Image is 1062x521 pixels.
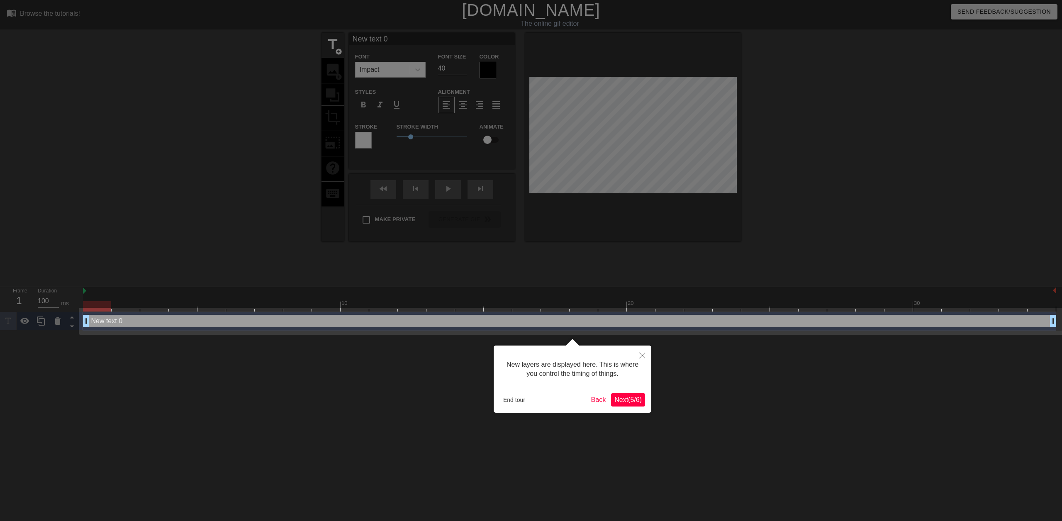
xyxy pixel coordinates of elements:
[614,396,642,403] span: Next ( 5 / 6 )
[611,393,645,407] button: Next
[500,394,529,406] button: End tour
[500,352,645,387] div: New layers are displayed here. This is where you control the timing of things.
[633,346,651,365] button: Close
[588,393,609,407] button: Back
